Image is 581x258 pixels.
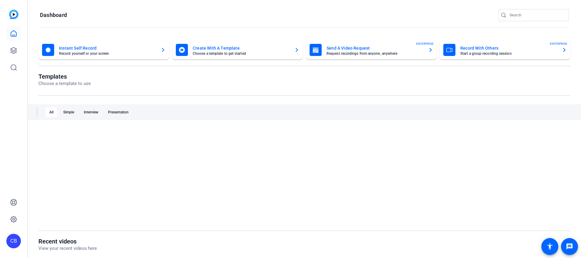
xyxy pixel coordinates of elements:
button: Instant Self RecordRecord yourself or your screen [38,40,169,60]
mat-card-subtitle: Record yourself or your screen [59,52,156,55]
p: View your recent videos here [38,245,97,252]
button: Record With OthersStart a group recording sessionENTERPRISE [440,40,570,60]
mat-card-title: Instant Self Record [59,44,156,52]
mat-card-subtitle: Choose a template to get started [193,52,290,55]
div: Interview [80,107,102,117]
span: ENTERPRISE [550,41,567,46]
mat-card-subtitle: Request recordings from anyone, anywhere [327,52,423,55]
div: All [46,107,57,117]
mat-icon: accessibility [546,243,553,250]
h1: Dashboard [40,11,67,19]
mat-card-title: Record With Others [460,44,557,52]
h1: Recent videos [38,238,97,245]
mat-card-title: Create With A Template [193,44,290,52]
h1: Templates [38,73,91,80]
p: Choose a template to use [38,80,91,87]
input: Search [510,11,564,19]
div: Simple [60,107,78,117]
button: Send A Video RequestRequest recordings from anyone, anywhereENTERPRISE [306,40,437,60]
mat-card-title: Send A Video Request [327,44,423,52]
mat-icon: message [566,243,573,250]
div: CB [6,234,21,248]
img: blue-gradient.svg [9,10,18,19]
div: Presentation [104,107,132,117]
button: Create With A TemplateChoose a template to get started [172,40,303,60]
span: ENTERPRISE [416,41,434,46]
mat-card-subtitle: Start a group recording session [460,52,557,55]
